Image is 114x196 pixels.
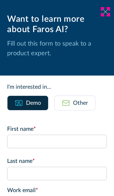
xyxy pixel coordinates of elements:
div: Other [73,99,88,107]
label: Work email [7,186,107,195]
div: Demo [26,99,41,107]
div: Want to learn more about Faros AI? [7,14,107,35]
label: First name [7,125,107,133]
label: Last name [7,157,107,165]
p: Fill out this form to speak to a product expert. [7,39,107,58]
div: I'm interested in... [7,83,107,91]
